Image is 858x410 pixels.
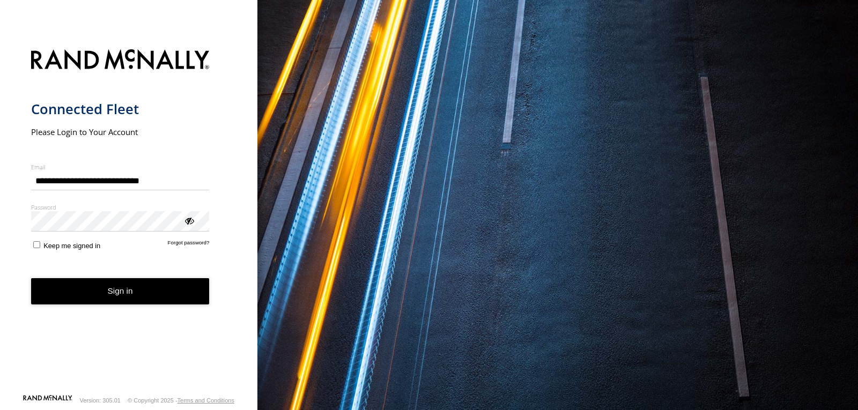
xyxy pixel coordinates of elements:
[183,215,194,226] div: ViewPassword
[31,43,227,394] form: main
[31,278,210,304] button: Sign in
[128,397,234,404] div: © Copyright 2025 -
[31,203,210,211] label: Password
[80,397,121,404] div: Version: 305.01
[43,242,100,250] span: Keep me signed in
[23,395,72,406] a: Visit our Website
[177,397,234,404] a: Terms and Conditions
[31,163,210,171] label: Email
[33,241,40,248] input: Keep me signed in
[31,100,210,118] h1: Connected Fleet
[31,126,210,137] h2: Please Login to Your Account
[31,47,210,74] img: Rand McNally
[168,240,210,250] a: Forgot password?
